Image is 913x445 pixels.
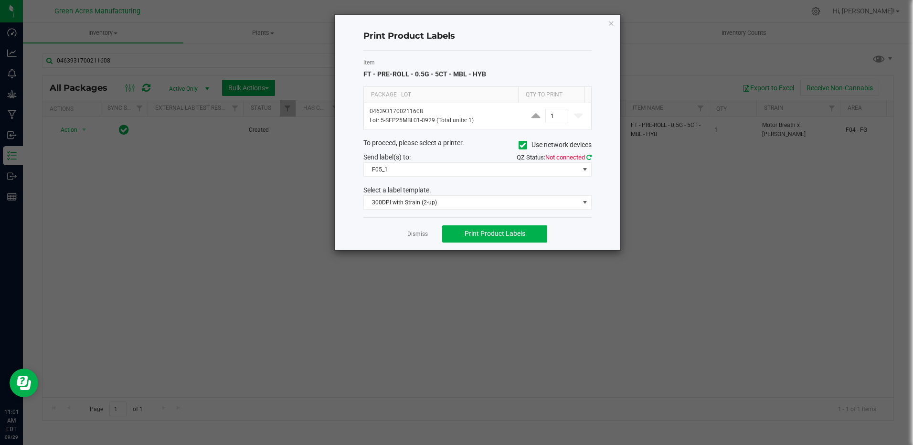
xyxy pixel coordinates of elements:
span: Not connected [545,154,585,161]
iframe: Resource center [10,369,38,397]
div: Select a label template. [356,185,599,195]
label: Use network devices [519,140,592,150]
label: Item [363,58,592,67]
h4: Print Product Labels [363,30,592,42]
a: Dismiss [407,230,428,238]
span: Print Product Labels [465,230,525,237]
span: 300DPI with Strain (2-up) [364,196,579,209]
span: QZ Status: [517,154,592,161]
div: To proceed, please select a printer. [356,138,599,152]
span: FT - PRE-ROLL - 0.5G - 5CT - MBL - HYB [363,70,486,78]
span: F05_1 [364,163,579,176]
button: Print Product Labels [442,225,547,243]
th: Qty to Print [518,87,584,103]
th: Package | Lot [364,87,518,103]
span: Send label(s) to: [363,153,411,161]
p: Lot: 5-SEP25MBL01-0929 (Total units: 1) [370,116,517,125]
p: 0463931700211608 [370,107,517,116]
